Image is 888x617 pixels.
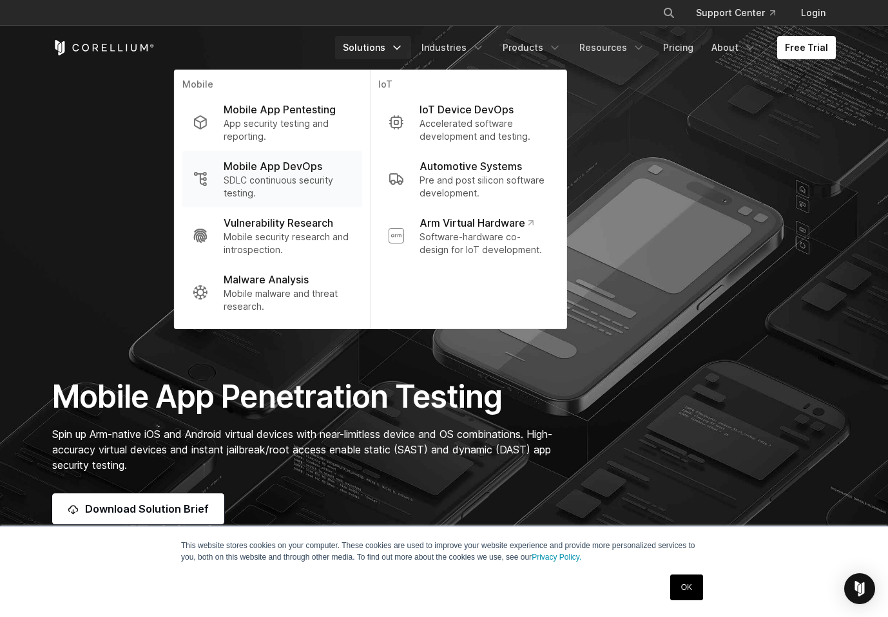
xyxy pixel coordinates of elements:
span: Spin up Arm-native iOS and Android virtual devices with near-limitless device and OS combinations... [52,428,552,471]
h1: Mobile App Penetration Testing [52,377,566,416]
p: IoT Device DevOps [420,102,514,117]
p: Accelerated software development and testing. [420,117,548,143]
p: Mobile [182,78,362,94]
a: Corellium Home [52,40,155,55]
p: This website stores cookies on your computer. These cookies are used to improve your website expe... [181,540,707,563]
p: Vulnerability Research [224,215,333,231]
span: Download Solution Brief [85,501,209,517]
div: Navigation Menu [335,36,836,59]
a: Industries [414,36,492,59]
p: Mobile App Pentesting [224,102,336,117]
p: Mobile App DevOps [224,158,322,174]
p: Automotive Systems [420,158,522,174]
p: SDLC continuous security testing. [224,174,352,200]
div: Open Intercom Messenger [844,573,875,604]
p: Software-hardware co-design for IoT development. [420,231,548,256]
div: Navigation Menu [647,1,836,24]
a: OK [670,574,703,600]
button: Search [657,1,680,24]
p: Mobile security research and introspection. [224,231,352,256]
p: IoT [378,78,559,94]
a: Resources [572,36,653,59]
a: Free Trial [777,36,836,59]
a: Support Center [686,1,786,24]
a: Vulnerability Research Mobile security research and introspection. [182,207,362,264]
p: App security testing and reporting. [224,117,352,143]
a: Download Solution Brief [52,493,224,524]
p: Arm Virtual Hardware [420,215,534,231]
a: Arm Virtual Hardware Software-hardware co-design for IoT development. [378,207,559,264]
a: Login [791,1,836,24]
p: Malware Analysis [224,272,309,287]
a: IoT Device DevOps Accelerated software development and testing. [378,94,559,151]
a: Mobile App Pentesting App security testing and reporting. [182,94,362,151]
a: Automotive Systems Pre and post silicon software development. [378,151,559,207]
a: About [704,36,764,59]
p: Pre and post silicon software development. [420,174,548,200]
a: Pricing [655,36,701,59]
a: Malware Analysis Mobile malware and threat research. [182,264,362,321]
a: Solutions [335,36,411,59]
a: Mobile App DevOps SDLC continuous security testing. [182,151,362,207]
p: Mobile malware and threat research. [224,287,352,313]
a: Products [495,36,569,59]
a: Privacy Policy. [532,553,581,562]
